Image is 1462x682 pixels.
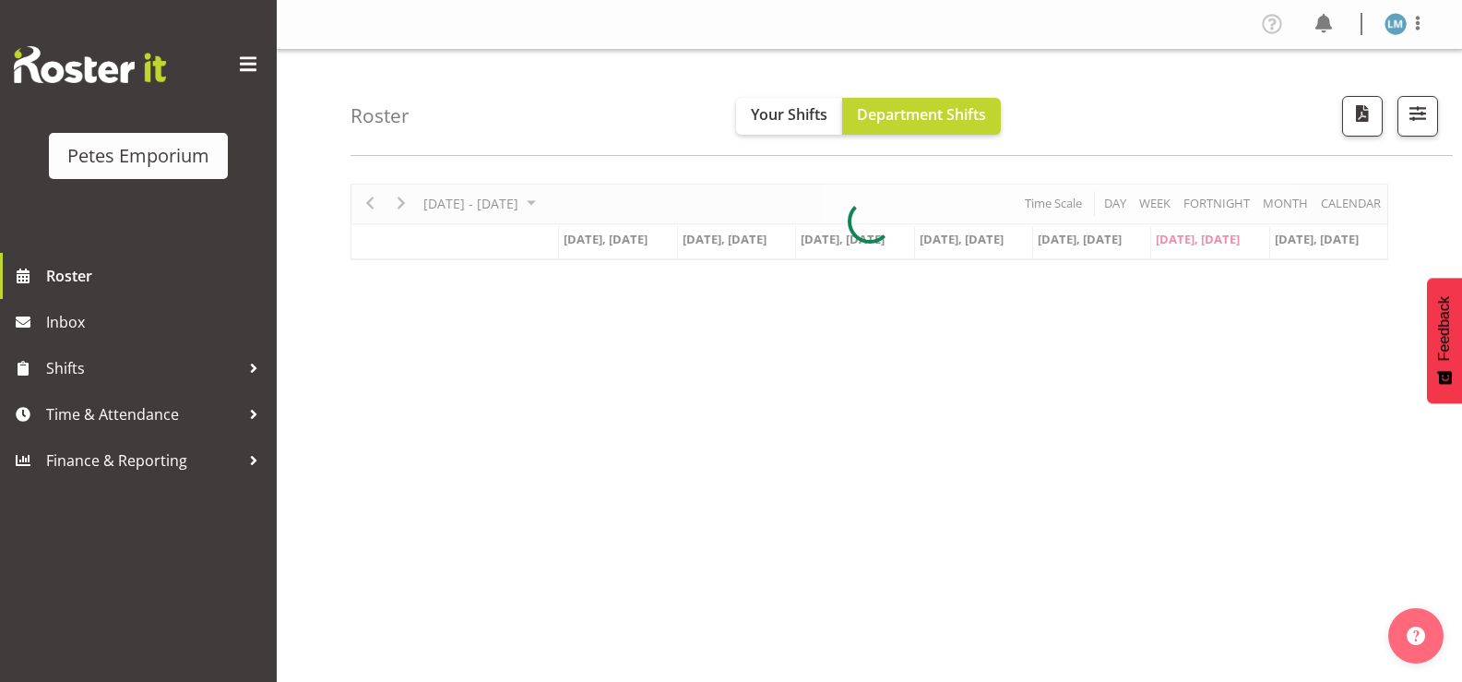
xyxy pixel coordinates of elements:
img: lianne-morete5410.jpg [1385,13,1407,35]
span: Feedback [1436,296,1453,361]
span: Department Shifts [857,104,986,125]
button: Download a PDF of the roster according to the set date range. [1342,96,1383,137]
button: Feedback - Show survey [1427,278,1462,403]
span: Finance & Reporting [46,447,240,474]
span: Time & Attendance [46,401,240,428]
button: Your Shifts [736,98,842,135]
img: Rosterit website logo [14,46,166,83]
span: Roster [46,262,267,290]
h4: Roster [351,105,410,126]
span: Inbox [46,308,267,336]
div: Petes Emporium [67,142,209,170]
img: help-xxl-2.png [1407,627,1425,645]
span: Your Shifts [751,104,827,125]
span: Shifts [46,354,240,382]
button: Filter Shifts [1397,96,1438,137]
button: Department Shifts [842,98,1001,135]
